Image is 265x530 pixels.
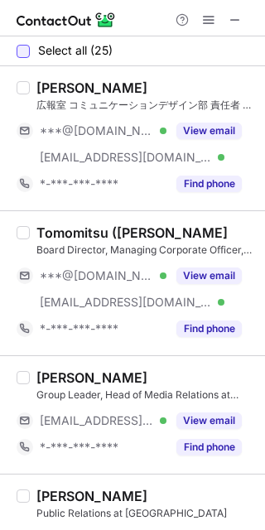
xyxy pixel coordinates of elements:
[176,412,242,429] button: Reveal Button
[176,439,242,455] button: Reveal Button
[40,268,154,283] span: ***@[DOMAIN_NAME]
[36,79,147,96] div: [PERSON_NAME]
[36,224,228,241] div: Tomomitsu ([PERSON_NAME]
[36,488,147,504] div: [PERSON_NAME]
[40,150,212,165] span: [EMAIL_ADDRESS][DOMAIN_NAME]
[36,369,147,386] div: [PERSON_NAME]
[176,267,242,284] button: Reveal Button
[38,44,113,57] span: Select all (25)
[17,10,116,30] img: ContactOut v5.3.10
[36,98,255,113] div: 広報室 コミュニケーションデザイン部 責任者 at 京セラ株式会社
[40,295,212,310] span: [EMAIL_ADDRESS][DOMAIN_NAME]
[36,506,255,521] div: Public Relations at [GEOGRAPHIC_DATA]
[36,388,255,402] div: Group Leader, Head of Media Relations at [GEOGRAPHIC_DATA]
[40,413,154,428] span: [EMAIL_ADDRESS][DOMAIN_NAME]
[176,123,242,139] button: Reveal Button
[176,176,242,192] button: Reveal Button
[40,123,154,138] span: ***@[DOMAIN_NAME]
[36,243,255,258] div: Board Director, Managing Corporate Officer, Chief Strategy Officer / Chief Risk Management Office...
[176,320,242,337] button: Reveal Button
